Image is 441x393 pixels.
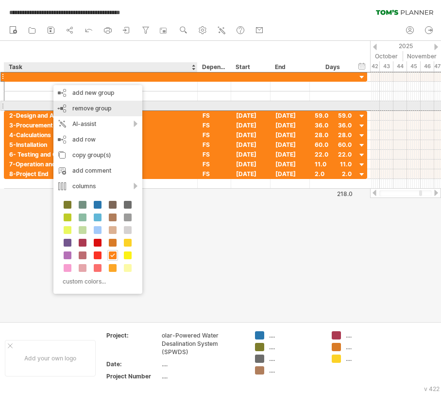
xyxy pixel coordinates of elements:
div: olar-Powered Water Desalination System (SPWDS) [162,331,243,356]
div: AI-assist [53,116,142,132]
div: .... [269,331,322,339]
div: 60.0 [315,140,352,149]
div: 22.0 [315,150,352,159]
div: [DATE] [231,140,271,149]
div: v 422 [424,385,440,393]
div: FS [203,169,226,179]
div: October 2025 [343,51,403,61]
div: 59.0 [315,111,352,120]
div: .... [162,360,243,368]
div: End [275,62,304,72]
div: Project: [106,331,160,339]
div: .... [346,331,399,339]
div: add row [53,132,142,147]
div: 3-Procurement [9,121,192,130]
div: 218.0 [310,190,353,197]
div: copy group(s) [53,147,142,163]
div: 11.0 [315,160,352,169]
div: Dependencies [202,62,225,72]
div: columns [53,179,142,194]
div: [DATE] [271,130,310,140]
div: Task [9,62,192,72]
div: FS [203,111,226,120]
div: Date: [106,360,160,368]
div: .... [346,343,399,351]
div: Add your own logo [5,340,96,376]
div: FS [203,150,226,159]
span: remove group [72,105,111,112]
div: [DATE] [271,169,310,179]
div: 44 [393,61,407,71]
div: 6- Testing and Commissioning [9,150,192,159]
div: [DATE] [271,160,310,169]
div: 2.0 [315,169,352,179]
div: 5-Installation [9,140,192,149]
div: [DATE] [271,121,310,130]
div: [DATE] [231,111,271,120]
div: 43 [380,61,393,71]
div: add new group [53,85,142,101]
div: FS [203,121,226,130]
div: .... [162,372,243,380]
div: [DATE] [271,140,310,149]
div: [DATE] [271,111,310,120]
div: 4-Calculations [9,130,192,140]
div: 2-Design and Analysis [9,111,192,120]
div: Days [309,62,356,72]
div: 36.0 [315,121,352,130]
div: [DATE] [231,150,271,159]
div: 7-Operation and Maintenance [9,160,192,169]
div: .... [269,343,322,351]
div: FS [203,130,226,140]
div: custom colors... [58,275,135,288]
div: [DATE] [231,130,271,140]
div: [DATE] [231,121,271,130]
div: [DATE] [231,160,271,169]
div: 46 [421,61,434,71]
div: [DATE] [271,150,310,159]
div: .... [269,366,322,375]
div: add comment [53,163,142,179]
div: 45 [407,61,421,71]
div: FS [203,140,226,149]
div: .... [346,355,399,363]
div: .... [269,355,322,363]
div: 28.0 [315,130,352,140]
div: FS [203,160,226,169]
div: Start [236,62,265,72]
div: 8-Project End [9,169,192,179]
div: Project Number [106,372,160,380]
div: 42 [366,61,380,71]
div: [DATE] [231,169,271,179]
